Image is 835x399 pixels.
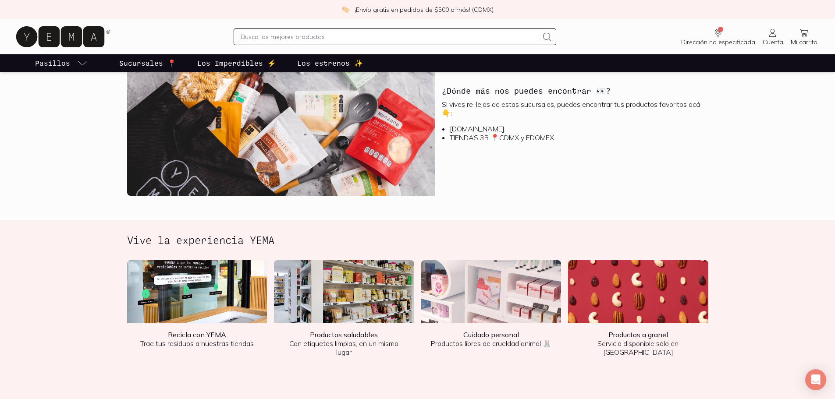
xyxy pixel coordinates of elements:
[127,234,274,246] h2: Vive la experiencia YEMA
[759,28,787,46] a: Cuenta
[791,38,817,46] span: Mi carrito
[341,6,349,14] img: check
[575,330,701,357] p: Servicio disponible sólo en [GEOGRAPHIC_DATA]
[310,330,378,339] b: Productos saludables
[463,330,519,339] b: Cuidado personal
[450,124,701,133] li: [DOMAIN_NAME]
[241,32,538,42] input: Busca los mejores productos
[787,28,821,46] a: Mi carrito
[678,28,759,46] a: Dirección no especificada
[450,133,701,142] li: TIENDAS 3B 📍CDMX y EDOMEX
[134,330,260,348] p: Trae tus residuos a nuestras tiendas
[608,330,668,339] b: Productos a granel
[805,369,826,390] div: Open Intercom Messenger
[297,58,363,68] p: Los estrenos ✨
[119,58,176,68] p: Sucursales 📍
[168,330,226,339] b: Recicla con YEMA
[35,58,70,68] p: Pasillos
[681,38,755,46] span: Dirección no especificada
[763,38,783,46] span: Cuenta
[295,54,365,72] a: Los estrenos ✨
[33,54,89,72] a: pasillo-todos-link
[195,54,278,72] a: Los Imperdibles ⚡️
[355,5,494,14] p: ¡Envío gratis en pedidos de $500 o más! (CDMX)
[197,58,276,68] p: Los Imperdibles ⚡️
[117,54,178,72] a: Sucursales 📍
[281,330,407,357] p: Con etiquetas limpias, en un mismo lugar
[127,42,435,196] img: ¿Dónde más nos puedes encontrar 👀?
[442,85,611,96] h3: ¿Dónde más nos puedes encontrar 👀?
[442,100,701,117] p: Si vives re-lejos de estas sucursales, puedes encontrar tus productos favoritos acá 👇:
[428,330,554,348] p: Productos libres de crueldad animal 🐰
